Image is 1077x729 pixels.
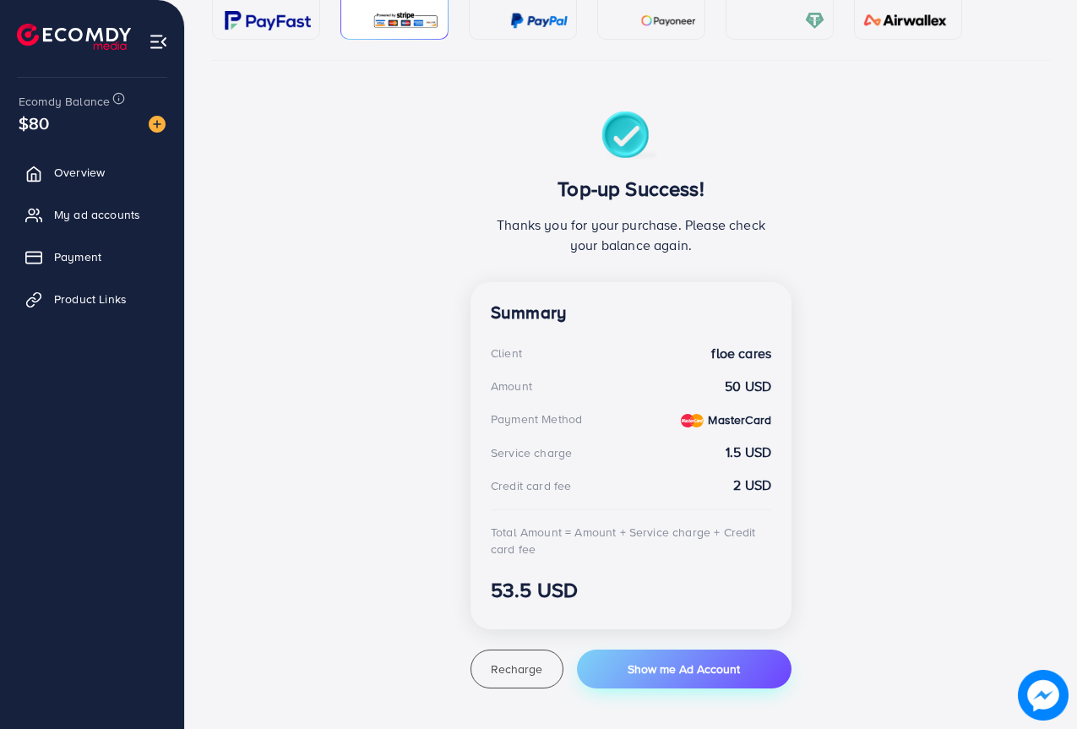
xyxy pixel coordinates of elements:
[640,11,696,30] img: card
[54,164,105,181] span: Overview
[373,11,439,30] img: card
[1018,670,1069,721] img: image
[491,215,771,255] p: Thanks you for your purchase. Please check your balance again.
[17,24,131,50] img: logo
[491,302,771,324] h4: Summary
[491,477,571,494] div: Credit card fee
[491,524,771,558] div: Total Amount = Amount + Service charge + Credit card fee
[491,444,572,461] div: Service charge
[491,661,542,677] span: Recharge
[149,116,166,133] img: image
[628,661,740,677] span: Show me Ad Account
[805,11,824,30] img: card
[733,476,771,495] strong: 2 USD
[577,650,791,688] button: Show me Ad Account
[54,248,101,265] span: Payment
[13,155,171,189] a: Overview
[13,282,171,316] a: Product Links
[491,177,771,201] h3: Top-up Success!
[711,344,771,363] strong: floe cares
[13,240,171,274] a: Payment
[491,411,582,427] div: Payment Method
[14,104,53,144] span: $80
[13,198,171,231] a: My ad accounts
[858,11,953,30] img: card
[601,112,661,163] img: success
[708,411,771,428] strong: MasterCard
[225,11,311,30] img: card
[54,291,127,307] span: Product Links
[19,93,110,110] span: Ecomdy Balance
[149,32,168,52] img: menu
[491,345,522,362] div: Client
[54,206,140,223] span: My ad accounts
[491,578,771,602] h3: 53.5 USD
[491,378,532,394] div: Amount
[726,443,771,462] strong: 1.5 USD
[681,414,704,427] img: credit
[725,377,771,396] strong: 50 USD
[471,650,563,688] button: Recharge
[510,11,568,30] img: card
